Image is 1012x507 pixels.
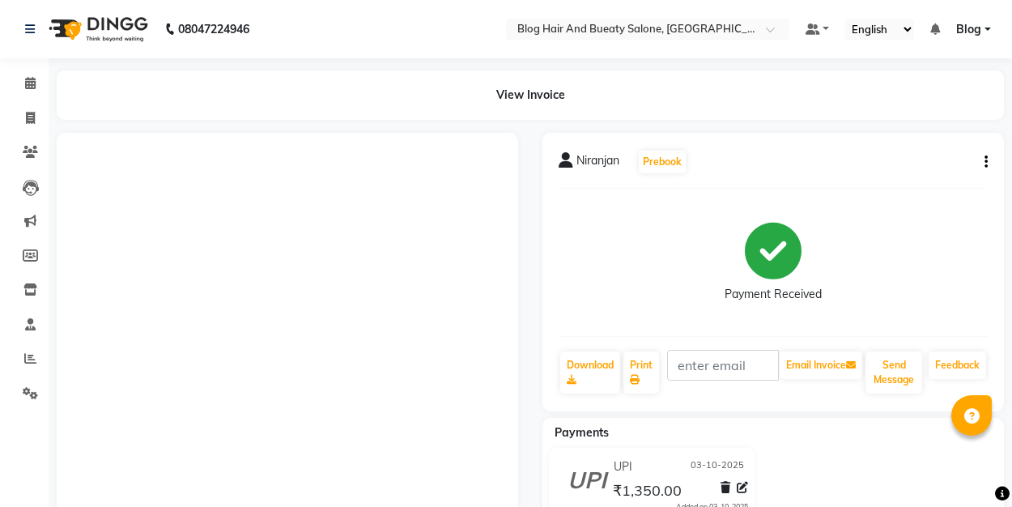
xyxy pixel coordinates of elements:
div: Payment Received [725,286,822,303]
span: Niranjan [576,152,619,175]
img: logo [41,6,152,52]
iframe: chat widget [944,442,996,491]
a: Feedback [929,351,986,379]
span: Blog [956,21,981,38]
div: View Invoice [57,70,1004,120]
span: UPI [614,458,632,475]
button: Prebook [639,151,686,173]
b: 08047224946 [178,6,249,52]
button: Email Invoice [780,351,862,379]
span: ₹1,350.00 [613,481,682,504]
span: Payments [555,425,609,440]
a: Print [623,351,659,394]
button: Send Message [865,351,922,394]
a: Download [560,351,620,394]
input: enter email [667,350,779,381]
span: 03-10-2025 [691,458,744,475]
